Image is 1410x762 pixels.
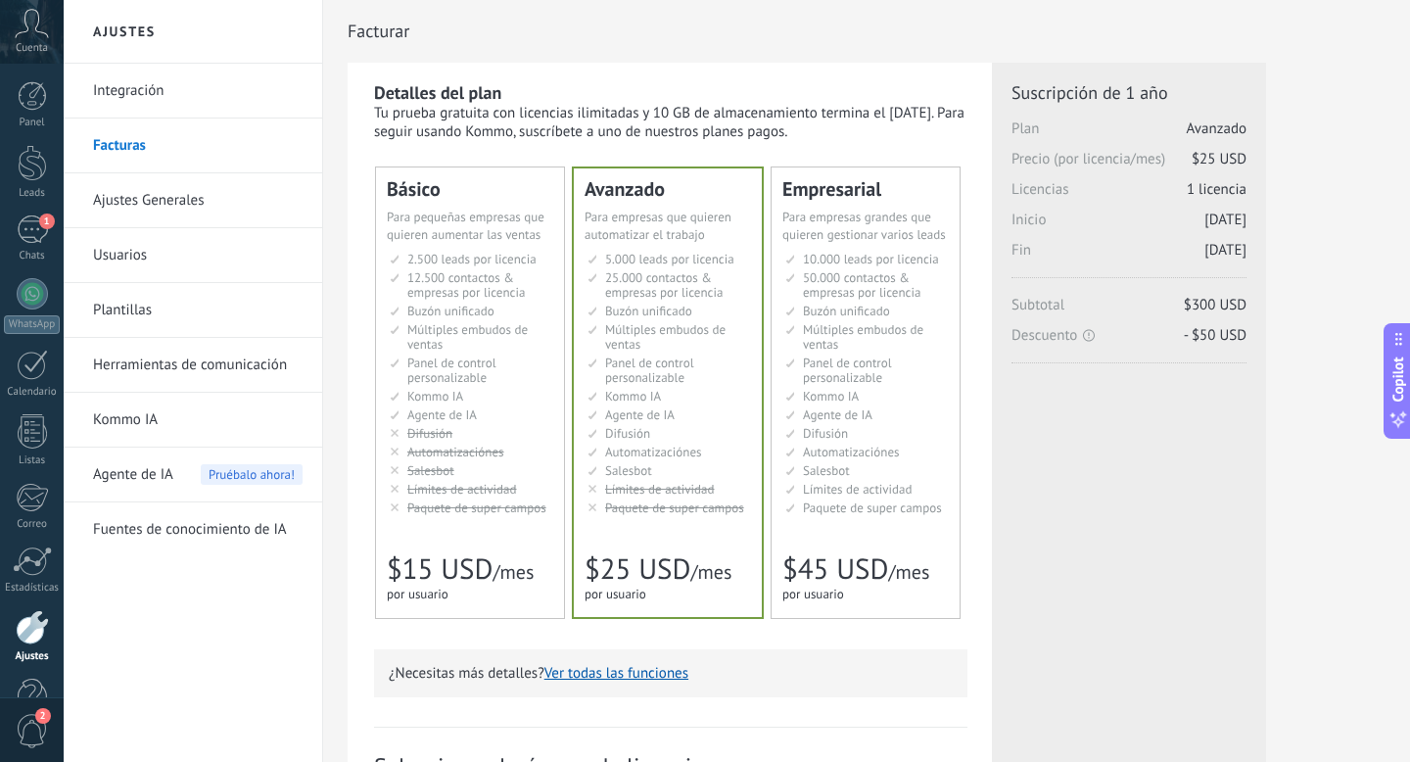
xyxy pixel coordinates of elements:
span: Fin [1011,241,1246,271]
a: Facturas [93,119,303,173]
span: Licencias [1011,180,1246,211]
a: Herramientas de comunicación [93,338,303,393]
div: Leads [4,187,61,200]
span: Panel de control personalizable [605,355,694,386]
span: Panel de control personalizable [803,355,892,386]
span: /mes [888,559,929,585]
span: $300 USD [1184,296,1246,314]
span: Agente de IA [803,406,872,423]
span: Difusión [605,425,650,442]
span: Descuento [1011,326,1246,345]
span: /mes [690,559,731,585]
div: Ajustes [4,650,61,663]
span: Subtotal [1011,296,1246,326]
span: Agente de IA [93,448,173,502]
span: Para pequeñas empresas que quieren aumentar las ventas [387,209,544,243]
li: Agente de IA [64,448,322,502]
div: Tu prueba gratuita con licencias ilimitadas y 10 GB de almacenamiento termina el [DATE]. Para seg... [374,104,967,141]
span: Límites de actividad [605,481,715,498]
span: 2.500 leads por licencia [407,251,537,267]
span: Para empresas que quieren automatizar el trabajo [585,209,731,243]
div: Chats [4,250,61,262]
span: 1 licencia [1187,180,1246,199]
li: Kommo IA [64,393,322,448]
span: 10.000 leads por licencia [803,251,939,267]
div: Panel [4,117,61,129]
span: Facturar [348,21,409,41]
span: Para empresas grandes que quieren gestionar varios leads [782,209,946,243]
div: Empresarial [782,179,949,199]
span: $25 USD [585,550,690,588]
span: Múltiples embudos de ventas [407,321,528,353]
span: /mes [493,559,534,585]
span: $45 USD [782,550,888,588]
li: Herramientas de comunicación [64,338,322,393]
div: Estadísticas [4,582,61,595]
button: Ver todas las funciones [544,664,688,683]
a: Plantillas [93,283,303,338]
span: Límites de actividad [407,481,517,498]
span: Avanzado [1187,119,1246,138]
span: Difusión [407,425,452,442]
span: 12.500 contactos & empresas por licencia [407,269,525,301]
span: 1 [39,214,55,229]
a: Integración [93,64,303,119]
span: - $50 USD [1184,326,1246,345]
div: Básico [387,179,553,199]
span: Inicio [1011,211,1246,241]
span: Automatizaciónes [605,444,702,460]
span: Kommo IA [407,388,463,405]
span: [DATE] [1204,241,1246,260]
span: Difusión [803,425,848,442]
span: Salesbot [407,462,454,479]
a: Kommo IA [93,393,303,448]
span: Múltiples embudos de ventas [803,321,923,353]
a: Agente de IA Pruébalo ahora! [93,448,303,502]
span: Suscripción de 1 año [1011,81,1246,104]
li: Usuarios [64,228,322,283]
a: Usuarios [93,228,303,283]
span: Automatizaciónes [407,444,504,460]
div: WhatsApp [4,315,60,334]
li: Ajustes Generales [64,173,322,228]
span: Plan [1011,119,1246,150]
span: Panel de control personalizable [407,355,496,386]
span: Cuenta [16,42,48,55]
span: Kommo IA [605,388,661,405]
span: Buzón unificado [803,303,890,319]
span: Paquete de super campos [803,500,942,516]
span: Kommo IA [803,388,859,405]
span: Copilot [1388,357,1408,403]
li: Fuentes de conocimiento de IA [64,502,322,556]
li: Facturas [64,119,322,173]
span: 50.000 contactos & empresas por licencia [803,269,920,301]
span: $15 USD [387,550,493,588]
span: 25.000 contactos & empresas por licencia [605,269,723,301]
a: Ajustes Generales [93,173,303,228]
span: $25 USD [1192,150,1246,168]
span: 2 [35,708,51,724]
span: Buzón unificado [605,303,692,319]
span: por usuario [387,586,448,602]
span: Pruébalo ahora! [201,464,303,485]
span: Límites de actividad [803,481,913,498]
span: Agente de IA [605,406,675,423]
span: Paquete de super campos [605,500,744,516]
div: Avanzado [585,179,751,199]
span: [DATE] [1204,211,1246,229]
span: Buzón unificado [407,303,494,319]
a: Fuentes de conocimiento de IA [93,502,303,557]
div: Correo [4,518,61,531]
span: Automatizaciónes [803,444,900,460]
span: Precio (por licencia/mes) [1011,150,1246,180]
b: Detalles del plan [374,81,501,104]
span: Paquete de super campos [407,500,546,516]
p: ¿Necesitas más detalles? [389,664,953,683]
span: Salesbot [605,462,652,479]
span: Múltiples embudos de ventas [605,321,726,353]
div: Calendario [4,386,61,399]
div: Listas [4,454,61,467]
span: 5.000 leads por licencia [605,251,734,267]
span: Salesbot [803,462,850,479]
li: Integración [64,64,322,119]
